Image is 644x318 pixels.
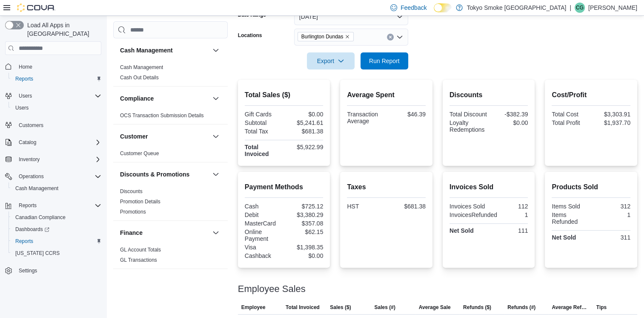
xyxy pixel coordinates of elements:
span: Inventory [15,154,101,165]
div: Online Payment [245,228,282,242]
p: [PERSON_NAME] [588,3,637,13]
span: Burlington Dundas [298,32,354,41]
button: Reports [9,73,105,85]
div: Total Tax [245,128,282,135]
button: Inventory [211,276,221,286]
button: Reports [15,200,40,211]
button: Canadian Compliance [9,211,105,223]
div: Items Sold [552,203,589,210]
div: Invoices Sold [449,203,487,210]
a: Settings [15,266,40,276]
div: $357.08 [286,220,323,227]
div: MasterCard [245,220,282,227]
div: Discounts & Promotions [113,186,228,220]
div: 112 [490,203,528,210]
div: $681.38 [286,128,323,135]
span: Reports [15,75,33,82]
div: $5,241.61 [286,119,323,126]
span: Export [312,52,349,69]
a: Reports [12,236,37,246]
div: $46.39 [388,111,426,118]
p: | [570,3,571,13]
span: Employee [241,304,266,311]
span: Sales ($) [330,304,351,311]
div: Customer [113,148,228,162]
button: Inventory [120,277,209,285]
span: Run Report [369,57,400,65]
a: Cash Out Details [120,75,159,81]
div: Subtotal [245,119,282,126]
div: $62.15 [286,228,323,235]
div: $725.12 [286,203,323,210]
div: 1 [501,211,528,218]
button: Finance [211,228,221,238]
div: $3,380.29 [286,211,323,218]
button: Remove Burlington Dundas from selection in this group [345,34,350,39]
button: Compliance [120,94,209,103]
button: Run Report [361,52,408,69]
a: Customer Queue [120,150,159,156]
button: Catalog [2,136,105,148]
div: Craig Gill [575,3,585,13]
h2: Total Sales ($) [245,90,323,100]
button: Inventory [15,154,43,165]
a: GL Transactions [120,257,157,263]
button: Home [2,60,105,72]
button: Customer [211,131,221,142]
span: Dashboards [15,226,49,233]
div: $681.38 [388,203,426,210]
span: Cash Management [12,183,101,194]
button: Cash Management [9,182,105,194]
div: $0.00 [286,111,323,118]
div: $3,303.91 [593,111,630,118]
span: Total Invoiced [286,304,320,311]
div: Loyalty Redemptions [449,119,487,133]
a: Discounts [120,188,143,194]
div: InvoicesRefunded [449,211,497,218]
span: Settings [19,267,37,274]
span: Refunds ($) [463,304,491,311]
span: Reports [12,236,101,246]
span: Customer Queue [120,150,159,157]
span: Catalog [15,137,101,147]
div: $1,937.70 [593,119,630,126]
span: Cash Management [120,64,163,71]
input: Dark Mode [434,3,452,12]
button: Open list of options [396,34,403,40]
span: Promotions [120,208,146,215]
strong: Net Sold [552,234,576,241]
h2: Discounts [449,90,528,100]
div: HST [347,203,384,210]
button: Reports [2,199,105,211]
span: Home [15,61,101,72]
span: Operations [19,173,44,180]
a: Reports [12,74,37,84]
button: Finance [120,228,209,237]
span: Average Refund [552,304,589,311]
span: Users [12,103,101,113]
div: Transaction Average [347,111,384,124]
div: Gift Cards [245,111,282,118]
span: Promotion Details [120,198,160,205]
span: Load All Apps in [GEOGRAPHIC_DATA] [24,21,101,38]
a: Cash Management [12,183,62,194]
button: Operations [2,171,105,182]
div: Cash [245,203,282,210]
strong: Total Invoiced [245,144,269,157]
span: Users [15,104,29,111]
div: Cash Management [113,62,228,86]
span: CG [576,3,584,13]
span: Reports [15,238,33,245]
span: Reports [19,202,37,209]
div: 111 [490,227,528,234]
span: Customers [15,120,101,130]
h3: Discounts & Promotions [120,170,189,179]
span: Canadian Compliance [12,212,101,223]
div: 312 [593,203,630,210]
span: OCS Transaction Submission Details [120,112,204,119]
span: Inventory [19,156,40,163]
h3: Cash Management [120,46,173,55]
a: Promotions [120,209,146,215]
a: Canadian Compliance [12,212,69,223]
button: [DATE] [294,8,408,25]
